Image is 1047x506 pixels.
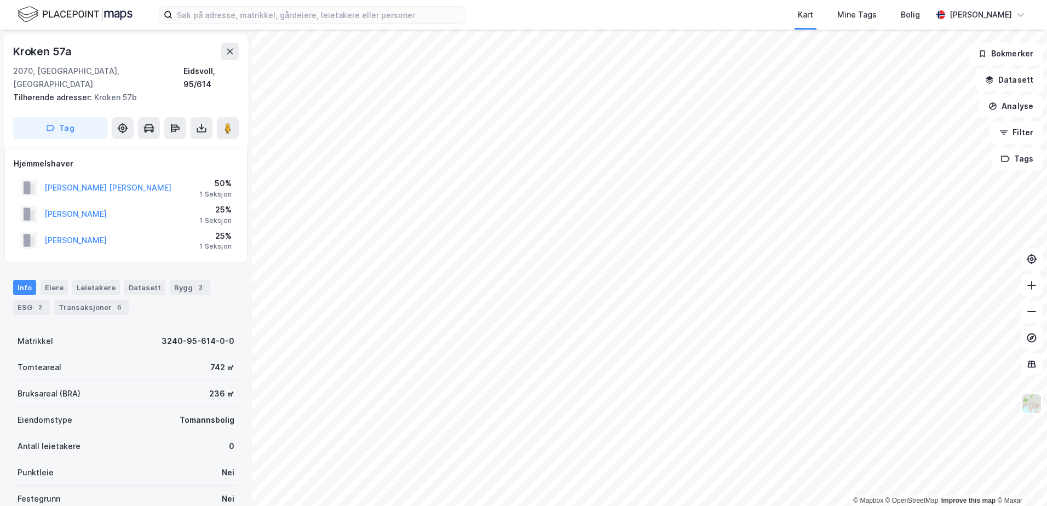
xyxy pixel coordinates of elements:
[199,177,232,190] div: 50%
[992,148,1043,170] button: Tags
[162,335,234,348] div: 3240-95-614-0-0
[950,8,1012,21] div: [PERSON_NAME]
[222,466,234,479] div: Nei
[180,413,234,427] div: Tomannsbolig
[170,280,210,295] div: Bygg
[13,65,183,91] div: 2070, [GEOGRAPHIC_DATA], [GEOGRAPHIC_DATA]
[798,8,813,21] div: Kart
[13,43,74,60] div: Kroken 57a
[853,497,883,504] a: Mapbox
[979,95,1043,117] button: Analyse
[199,203,232,216] div: 25%
[229,440,234,453] div: 0
[13,91,230,104] div: Kroken 57b
[18,413,72,427] div: Eiendomstype
[13,280,36,295] div: Info
[18,361,61,374] div: Tomteareal
[992,453,1047,506] iframe: Chat Widget
[13,300,50,315] div: ESG
[885,497,939,504] a: OpenStreetMap
[34,302,45,313] div: 2
[183,65,239,91] div: Eidsvoll, 95/614
[969,43,1043,65] button: Bokmerker
[222,492,234,505] div: Nei
[209,387,234,400] div: 236 ㎡
[195,282,206,293] div: 3
[18,387,80,400] div: Bruksareal (BRA)
[990,122,1043,143] button: Filter
[14,157,238,170] div: Hjemmelshaver
[199,229,232,243] div: 25%
[54,300,129,315] div: Transaksjoner
[901,8,920,21] div: Bolig
[941,497,996,504] a: Improve this map
[199,190,232,199] div: 1 Seksjon
[72,280,120,295] div: Leietakere
[18,5,133,24] img: logo.f888ab2527a4732fd821a326f86c7f29.svg
[114,302,125,313] div: 6
[18,492,60,505] div: Festegrunn
[18,440,80,453] div: Antall leietakere
[976,69,1043,91] button: Datasett
[199,216,232,225] div: 1 Seksjon
[1021,393,1042,414] img: Z
[18,335,53,348] div: Matrikkel
[210,361,234,374] div: 742 ㎡
[837,8,877,21] div: Mine Tags
[13,117,107,139] button: Tag
[18,466,54,479] div: Punktleie
[41,280,68,295] div: Eiere
[199,242,232,251] div: 1 Seksjon
[13,93,94,102] span: Tilhørende adresser:
[124,280,165,295] div: Datasett
[992,453,1047,506] div: Kontrollprogram for chat
[172,7,465,23] input: Søk på adresse, matrikkel, gårdeiere, leietakere eller personer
